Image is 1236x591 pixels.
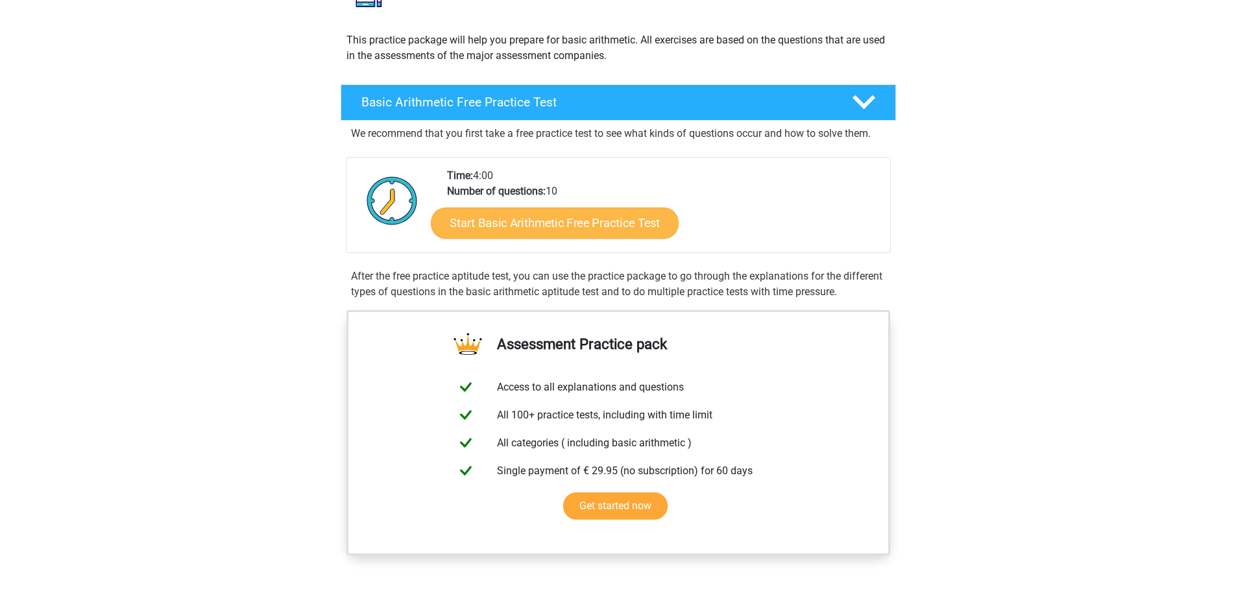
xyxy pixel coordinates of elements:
a: Get started now [563,492,668,520]
a: Start Basic Arithmetic Free Practice Test [431,207,679,238]
div: 4:00 10 [437,168,890,252]
b: Time: [447,169,473,182]
p: This practice package will help you prepare for basic arithmetic. All exercises are based on the ... [346,32,890,64]
a: Basic Arithmetic Free Practice Test [335,84,901,121]
b: Number of questions: [447,185,546,197]
p: We recommend that you first take a free practice test to see what kinds of questions occur and ho... [351,126,886,141]
img: Clock [359,168,425,233]
h4: Basic Arithmetic Free Practice Test [361,95,831,110]
div: After the free practice aptitude test, you can use the practice package to go through the explana... [346,269,891,300]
